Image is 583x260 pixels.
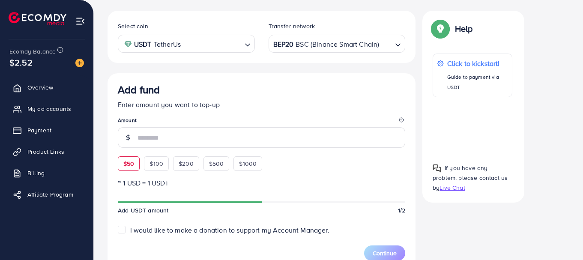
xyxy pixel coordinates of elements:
[547,221,577,254] iframe: Chat
[118,99,405,110] p: Enter amount you want to top-up
[118,22,148,30] label: Select coin
[433,21,448,36] img: Popup guide
[6,100,87,117] a: My ad accounts
[179,159,194,168] span: $200
[183,37,241,51] input: Search for option
[9,47,56,56] span: Ecomdy Balance
[373,249,397,257] span: Continue
[433,164,441,173] img: Popup guide
[9,56,33,69] span: $2.52
[380,37,392,51] input: Search for option
[9,12,66,25] img: logo
[123,159,134,168] span: $50
[398,206,405,215] span: 1/2
[6,79,87,96] a: Overview
[118,206,168,215] span: Add USDT amount
[118,117,405,127] legend: Amount
[239,159,257,168] span: $1000
[149,159,163,168] span: $100
[447,72,508,93] p: Guide to payment via USDT
[27,169,45,177] span: Billing
[439,183,465,192] span: Live Chat
[273,38,294,51] strong: BEP20
[269,22,315,30] label: Transfer network
[269,35,406,52] div: Search for option
[433,164,508,192] span: If you have any problem, please contact us by
[118,35,255,52] div: Search for option
[27,83,53,92] span: Overview
[118,178,405,188] p: ~ 1 USD = 1 USDT
[6,122,87,139] a: Payment
[134,38,152,51] strong: USDT
[6,164,87,182] a: Billing
[154,38,181,51] span: TetherUs
[75,59,84,67] img: image
[6,186,87,203] a: Affiliate Program
[27,126,51,134] span: Payment
[27,147,64,156] span: Product Links
[447,58,508,69] p: Click to kickstart!
[75,16,85,26] img: menu
[27,190,73,199] span: Affiliate Program
[6,143,87,160] a: Product Links
[118,84,160,96] h3: Add fund
[130,225,329,235] span: I would like to make a donation to support my Account Manager.
[27,105,71,113] span: My ad accounts
[209,159,224,168] span: $500
[124,40,132,48] img: coin
[296,38,379,51] span: BSC (Binance Smart Chain)
[455,24,473,34] p: Help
